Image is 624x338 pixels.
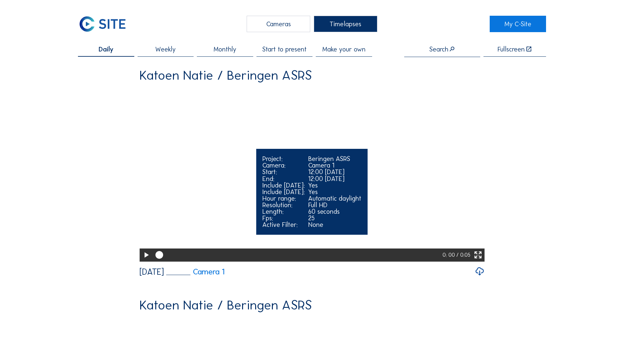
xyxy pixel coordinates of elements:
[262,202,305,208] div: Resolution:
[308,215,361,221] div: 25
[262,221,305,228] div: Active Filter:
[166,268,224,276] a: Camera 1
[78,16,134,32] a: C-SITE Logo
[155,46,176,52] span: Weekly
[308,202,361,208] div: Full HD
[262,208,305,215] div: Length:
[262,189,305,195] div: Include [DATE]:
[140,69,312,82] div: Katoen Natie / Beringen ASRS
[308,155,361,162] div: Beringen ASRS
[262,182,305,189] div: Include [DATE]:
[490,16,546,32] a: My C-Site
[308,182,361,189] div: Yes
[247,16,310,32] div: Cameras
[262,195,305,202] div: Hour range:
[308,169,361,175] div: 12:00 [DATE]
[308,175,361,182] div: 12:00 [DATE]
[308,189,361,195] div: Yes
[140,268,164,276] div: [DATE]
[140,88,484,261] video: Your browser does not support the video tag.
[314,16,377,32] div: Timelapses
[262,215,305,221] div: Fps:
[498,46,525,52] div: Fullscreen
[99,46,113,52] span: Daily
[262,169,305,175] div: Start:
[262,162,305,169] div: Camera:
[443,249,456,262] div: 0: 00
[308,162,361,169] div: Camera 1
[262,155,305,162] div: Project:
[308,208,361,215] div: 60 seconds
[78,16,127,32] img: C-SITE Logo
[322,46,366,52] span: Make your own
[308,195,361,202] div: Automatic daylight
[308,221,361,228] div: None
[262,46,307,52] span: Start to present
[140,299,312,312] div: Katoen Natie / Beringen ASRS
[214,46,236,52] span: Monthly
[262,175,305,182] div: End:
[456,249,470,262] div: / 0:05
